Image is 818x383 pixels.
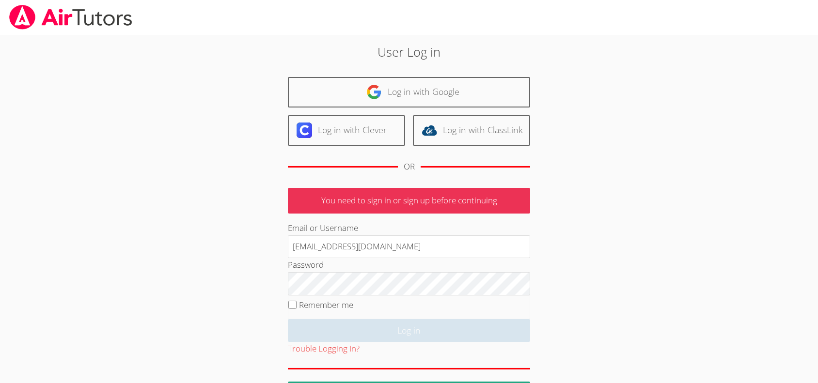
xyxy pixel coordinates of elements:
[366,84,382,100] img: google-logo-50288ca7cdecda66e5e0955fdab243c47b7ad437acaf1139b6f446037453330a.svg
[288,222,358,233] label: Email or Username
[288,319,530,342] input: Log in
[288,188,530,214] p: You need to sign in or sign up before continuing
[299,299,353,310] label: Remember me
[404,160,415,174] div: OR
[422,123,437,138] img: classlink-logo-d6bb404cc1216ec64c9a2012d9dc4662098be43eaf13dc465df04b49fa7ab582.svg
[288,342,360,356] button: Trouble Logging In?
[288,115,405,146] a: Log in with Clever
[413,115,530,146] a: Log in with ClassLink
[288,259,324,270] label: Password
[188,43,630,61] h2: User Log in
[297,123,312,138] img: clever-logo-6eab21bc6e7a338710f1a6ff85c0baf02591cd810cc4098c63d3a4b26e2feb20.svg
[288,77,530,107] a: Log in with Google
[8,5,133,30] img: airtutors_banner-c4298cdbf04f3fff15de1276eac7730deb9818008684d7c2e4769d2f7ddbe033.png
